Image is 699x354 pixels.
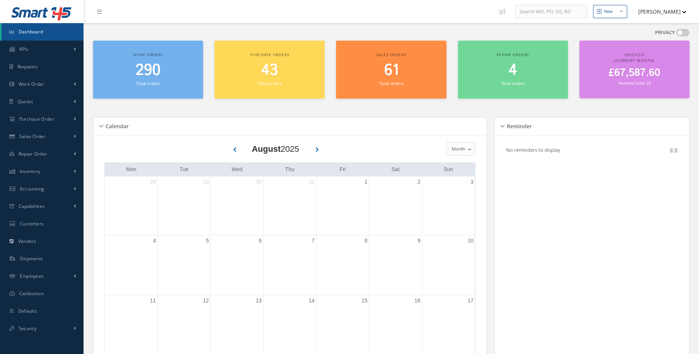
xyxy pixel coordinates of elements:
[369,176,422,235] td: August 2, 2025
[250,52,289,57] span: Purchase orders
[376,52,406,57] span: Sales orders
[618,80,651,86] small: Invoices Total: 25
[316,176,369,235] td: August 1, 2025
[20,186,44,192] span: Accounting
[384,60,399,81] span: 61
[20,168,41,175] span: Inventory
[363,235,369,246] a: August 8, 2025
[211,235,264,295] td: August 6, 2025
[655,29,675,36] label: PRIVACY
[466,295,475,306] a: August 17, 2025
[254,176,264,187] a: July 30, 2025
[19,203,45,209] span: Capabilities
[258,80,281,86] small: Total orders
[469,176,475,187] a: August 3, 2025
[151,235,158,246] a: August 4, 2025
[261,60,278,81] span: 43
[506,146,560,153] p: No reminders to display
[178,165,190,174] a: Tuesday
[230,165,244,174] a: Wednesday
[201,176,210,187] a: July 29, 2025
[466,235,475,246] a: August 10, 2025
[614,58,654,63] span: (Current Month)
[284,165,296,174] a: Thursday
[422,235,475,295] td: August 10, 2025
[19,151,47,157] span: Repair Order
[105,176,158,235] td: July 28, 2025
[604,8,613,15] div: New
[363,176,369,187] a: August 1, 2025
[19,116,54,122] span: Purchase Order
[17,98,33,105] span: Quotes
[20,220,44,227] span: Customers
[390,165,401,174] a: Saturday
[201,295,210,306] a: August 12, 2025
[204,235,210,246] a: August 5, 2025
[264,235,316,295] td: August 7, 2025
[416,235,422,246] a: August 9, 2025
[18,238,36,244] span: Vendors
[509,60,517,81] span: 4
[338,165,347,174] a: Friday
[125,165,138,174] a: Monday
[497,52,529,57] span: Repair orders
[148,295,158,306] a: August 11, 2025
[515,5,587,19] input: Search WO, PO, SO, RO
[19,81,44,87] span: Work Order
[369,235,422,295] td: August 9, 2025
[2,23,84,41] a: Dashboard
[158,235,210,295] td: August 5, 2025
[19,28,43,35] span: Dashboard
[413,295,422,306] a: August 16, 2025
[336,41,446,99] a: Sales orders 61 Total orders
[136,80,160,86] small: Total orders
[310,235,316,246] a: August 7, 2025
[579,41,690,98] a: Invoiced (Current Month) £67,587.60 Invoices Total: 25
[158,176,210,235] td: July 29, 2025
[148,176,158,187] a: July 28, 2025
[133,52,163,57] span: Work orders
[20,255,43,262] span: Shipments
[19,290,44,297] span: Calibration
[257,235,264,246] a: August 6, 2025
[20,273,44,279] span: Employees
[316,235,369,295] td: August 8, 2025
[19,46,28,52] span: KPIs
[215,41,325,99] a: Purchase orders 43 Total orders
[379,80,403,86] small: Total orders
[19,325,36,332] span: Security
[17,63,38,70] span: Requests
[103,121,129,130] h5: Calendar
[422,176,475,235] td: August 3, 2025
[307,176,316,187] a: July 31, 2025
[211,176,264,235] td: July 30, 2025
[254,295,264,306] a: August 13, 2025
[624,52,645,57] span: Invoiced
[631,4,686,19] button: [PERSON_NAME]
[252,143,299,155] div: 2025
[93,41,203,99] a: Work orders 290 Total orders
[360,295,369,306] a: August 15, 2025
[307,295,316,306] a: August 14, 2025
[252,144,281,154] b: August
[501,80,525,86] small: Total orders
[105,235,158,295] td: August 4, 2025
[19,133,46,140] span: Sales Order
[136,60,161,81] span: 290
[442,165,455,174] a: Sunday
[264,176,316,235] td: July 31, 2025
[609,66,660,80] span: £67,587.60
[505,121,532,130] h5: Reminder
[18,308,37,314] span: Defaults
[416,176,422,187] a: August 2, 2025
[593,5,627,18] button: New
[450,145,465,153] span: Month
[458,41,568,99] a: Repair orders 4 Total orders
